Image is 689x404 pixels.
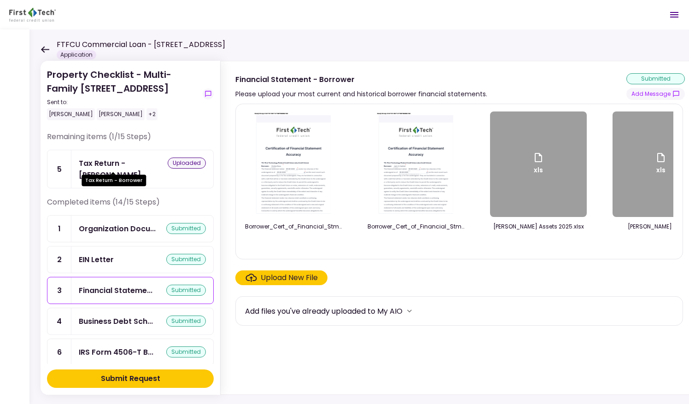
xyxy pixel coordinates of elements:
div: Financial Statement - Borrower [79,285,152,296]
div: Remaining items (1/15 Steps) [47,131,214,150]
a: 3Financial Statement - Borrowersubmitted [47,277,214,304]
a: 6IRS Form 4506-T Borrowersubmitted [47,339,214,366]
div: Submit Request [101,373,160,384]
div: submitted [166,223,206,234]
div: Upload New File [261,272,318,283]
a: 4Business Debt Schedulesubmitted [47,308,214,335]
a: 5Tax Return - Borroweruploaded [47,150,214,188]
a: 1Organization Documents for Borrowing Entitysubmitted [47,215,214,242]
a: 2EIN Lettersubmitted [47,246,214,273]
div: EIN Letter [79,254,114,265]
div: Business Debt Schedule [79,316,153,327]
div: Jack Cardinal Assets 2025.xlsx [490,222,587,231]
div: Add files you've already uploaded to My AIO [245,305,403,317]
div: Property Checklist - Multi-Family [STREET_ADDRESS] [47,68,199,120]
button: more [403,304,416,318]
div: Tax Return - Borrower [79,158,168,181]
div: [PERSON_NAME] [47,108,95,120]
div: xls [655,152,666,177]
button: Open menu [663,4,685,26]
div: IRS Form 4506-T Borrower [79,346,153,358]
div: 1 [47,216,71,242]
span: Click here to upload the required document [235,270,327,285]
div: submitted [166,316,206,327]
div: submitted [166,254,206,265]
div: Sent to: [47,98,199,106]
button: Submit Request [47,369,214,388]
button: show-messages [203,88,214,100]
div: uploaded [168,158,206,169]
div: 6 [47,339,71,365]
div: Application [57,50,96,59]
div: 5 [47,150,71,188]
div: Completed items (14/15 Steps) [47,197,214,215]
div: 3 [47,277,71,304]
div: 2 [47,246,71,273]
div: +2 [146,108,158,120]
div: Organization Documents for Borrowing Entity [79,223,156,234]
div: submitted [626,73,685,84]
div: Financial Statement - Borrower [235,74,487,85]
div: [PERSON_NAME] [97,108,145,120]
img: Partner icon [9,8,56,22]
div: Borrower_Cert_of_Financial_Stmt_Accuracy_-_Sosa.pdf [245,222,342,231]
button: show-messages [626,88,685,100]
div: Borrower_Cert_of_Financial_Stmt_Accuracy_-_Cardinal.pdf [368,222,464,231]
div: submitted [166,346,206,357]
h1: FTFCU Commercial Loan - [STREET_ADDRESS] [57,39,225,50]
div: Tax Return - Borrower [82,175,146,186]
div: 4 [47,308,71,334]
div: Please upload your most current and historical borrower financial statements. [235,88,487,100]
div: xls [533,152,544,177]
div: submitted [166,285,206,296]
